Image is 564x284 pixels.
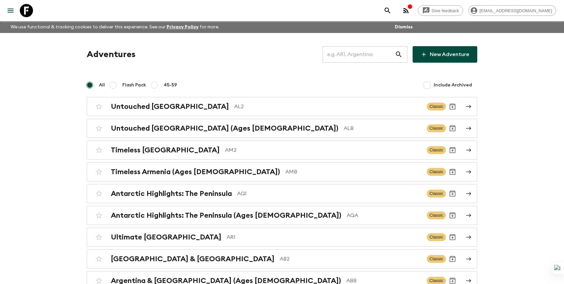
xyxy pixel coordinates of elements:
[427,124,446,132] span: Classic
[344,124,422,132] p: ALB
[87,228,477,247] a: Ultimate [GEOGRAPHIC_DATA]AR1ClassicArchive
[393,22,414,32] button: Dismiss
[446,143,459,157] button: Archive
[111,211,341,220] h2: Antarctic Highlights: The Peninsula (Ages [DEMOGRAPHIC_DATA])
[87,184,477,203] a: Antarctic Highlights: The PeninsulaAQ1ClassicArchive
[446,100,459,113] button: Archive
[111,189,232,198] h2: Antarctic Highlights: The Peninsula
[446,122,459,135] button: Archive
[428,8,463,13] span: Give feedback
[427,103,446,110] span: Classic
[87,97,477,116] a: Untouched [GEOGRAPHIC_DATA]AL2ClassicArchive
[427,233,446,241] span: Classic
[476,8,556,13] span: [EMAIL_ADDRESS][DOMAIN_NAME]
[87,119,477,138] a: Untouched [GEOGRAPHIC_DATA] (Ages [DEMOGRAPHIC_DATA])ALBClassicArchive
[413,46,477,63] a: New Adventure
[418,5,463,16] a: Give feedback
[427,190,446,198] span: Classic
[225,146,422,154] p: AM2
[446,187,459,200] button: Archive
[446,252,459,266] button: Archive
[227,233,422,241] p: AR1
[468,5,556,16] div: [EMAIL_ADDRESS][DOMAIN_NAME]
[111,146,220,154] h2: Timeless [GEOGRAPHIC_DATA]
[111,102,229,111] h2: Untouched [GEOGRAPHIC_DATA]
[381,4,394,17] button: search adventures
[87,48,136,61] h1: Adventures
[234,103,422,110] p: AL2
[427,211,446,219] span: Classic
[99,82,105,88] span: All
[323,45,395,64] input: e.g. AR1, Argentina
[434,82,472,88] span: Include Archived
[87,249,477,268] a: [GEOGRAPHIC_DATA] & [GEOGRAPHIC_DATA]AB2ClassicArchive
[280,255,422,263] p: AB2
[427,255,446,263] span: Classic
[111,255,274,263] h2: [GEOGRAPHIC_DATA] & [GEOGRAPHIC_DATA]
[111,233,221,241] h2: Ultimate [GEOGRAPHIC_DATA]
[427,146,446,154] span: Classic
[167,25,199,29] a: Privacy Policy
[285,168,422,176] p: AMB
[237,190,422,198] p: AQ1
[122,82,146,88] span: Flash Pack
[446,209,459,222] button: Archive
[87,141,477,160] a: Timeless [GEOGRAPHIC_DATA]AM2ClassicArchive
[8,21,222,33] p: We use functional & tracking cookies to deliver this experience. See our for more.
[446,231,459,244] button: Archive
[87,206,477,225] a: Antarctic Highlights: The Peninsula (Ages [DEMOGRAPHIC_DATA])AQAClassicArchive
[4,4,17,17] button: menu
[446,165,459,178] button: Archive
[427,168,446,176] span: Classic
[111,124,338,133] h2: Untouched [GEOGRAPHIC_DATA] (Ages [DEMOGRAPHIC_DATA])
[87,162,477,181] a: Timeless Armenia (Ages [DEMOGRAPHIC_DATA])AMBClassicArchive
[111,168,280,176] h2: Timeless Armenia (Ages [DEMOGRAPHIC_DATA])
[164,82,177,88] span: 45-59
[347,211,422,219] p: AQA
